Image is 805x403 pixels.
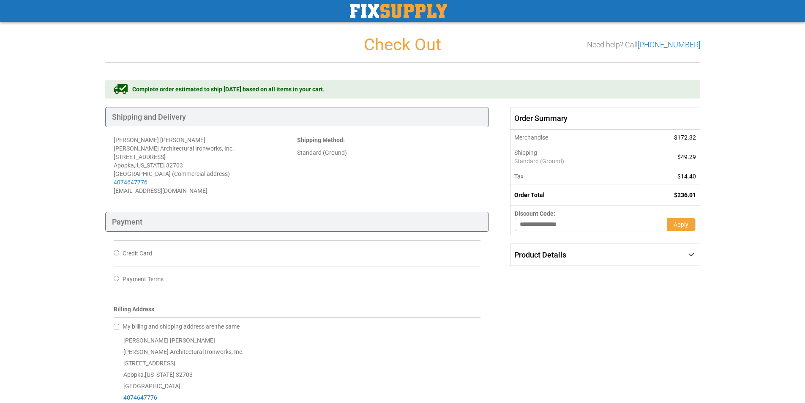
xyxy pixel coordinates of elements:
div: Standard (Ground) [297,148,480,157]
span: $172.32 [674,134,696,141]
span: Shipping [514,149,537,156]
th: Merchandise [510,130,635,145]
a: store logo [350,4,447,18]
strong: Order Total [514,192,545,198]
span: My billing and shipping address are the same [123,323,240,330]
a: 4074647776 [114,179,147,186]
span: Discount Code: [515,210,555,217]
span: Product Details [514,250,566,259]
div: Shipping and Delivery [105,107,489,127]
button: Apply [667,218,696,231]
span: [US_STATE] [135,162,165,169]
h1: Check Out [105,36,700,54]
div: Payment [105,212,489,232]
span: [US_STATE] [145,371,175,378]
div: Billing Address [114,305,481,318]
span: Shipping Method [297,137,343,143]
img: Fix Industrial Supply [350,4,447,18]
address: [PERSON_NAME] [PERSON_NAME] [PERSON_NAME] Architectural Ironworks, Inc. [STREET_ADDRESS] Apopka ,... [114,136,297,195]
span: Credit Card [123,250,152,257]
strong: : [297,137,345,143]
span: $14.40 [677,173,696,180]
a: 4074647776 [123,394,157,401]
span: Standard (Ground) [514,157,630,165]
span: [EMAIL_ADDRESS][DOMAIN_NAME] [114,187,207,194]
th: Tax [510,169,635,184]
span: $236.01 [674,192,696,198]
span: $49.29 [677,154,696,160]
a: [PHONE_NUMBER] [638,40,700,49]
span: Payment Terms [123,276,164,282]
span: Complete order estimated to ship [DATE] based on all items in your cart. [132,85,325,93]
h3: Need help? Call [587,41,700,49]
span: Apply [674,221,688,228]
span: Order Summary [510,107,700,130]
